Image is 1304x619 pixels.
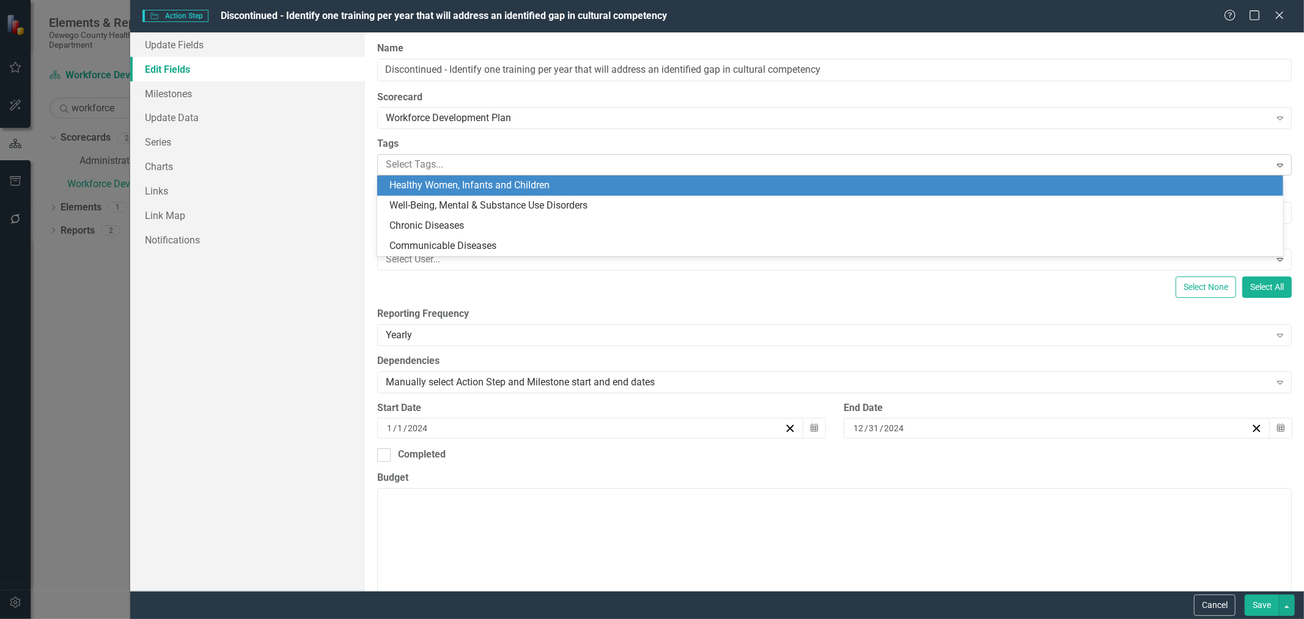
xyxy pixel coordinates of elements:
span: Discontinued - Identify one training per year that will address an identified gap in cultural com... [221,10,667,21]
label: Budget [377,471,1292,485]
span: / [393,423,397,434]
div: Manually select Action Step and Milestone start and end dates [386,375,1270,389]
a: Milestones [130,81,365,106]
input: Action Step Name [377,59,1292,81]
span: Healthy Women, Infants and Children [389,179,550,191]
span: Communicable Diseases [389,240,496,251]
div: Completed [398,448,446,462]
a: Link Map [130,203,365,228]
span: / [864,423,868,434]
a: Links [130,179,365,203]
label: Dependencies [377,354,1292,368]
span: Chronic Diseases [389,220,464,231]
div: Workforce Development Plan [386,111,1270,125]
span: / [880,423,883,434]
a: Charts [130,154,365,179]
a: Series [130,130,365,154]
button: Save [1245,595,1279,616]
span: Action Step [142,10,208,22]
button: Cancel [1194,595,1236,616]
label: Name [377,42,1292,56]
label: Reporting Frequency [377,307,1292,321]
label: Tags [377,137,1292,151]
div: Start Date [377,401,825,415]
a: Update Data [130,105,365,130]
a: Notifications [130,228,365,252]
span: Well-Being, Mental & Substance Use Disorders [389,199,588,211]
a: Edit Fields [130,57,365,81]
label: Scorecard [377,91,1292,105]
button: Select None [1176,276,1236,298]
div: End Date [844,401,1292,415]
div: Yearly [386,328,1270,342]
button: Select All [1242,276,1292,298]
a: Update Fields [130,32,365,57]
span: / [403,423,407,434]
